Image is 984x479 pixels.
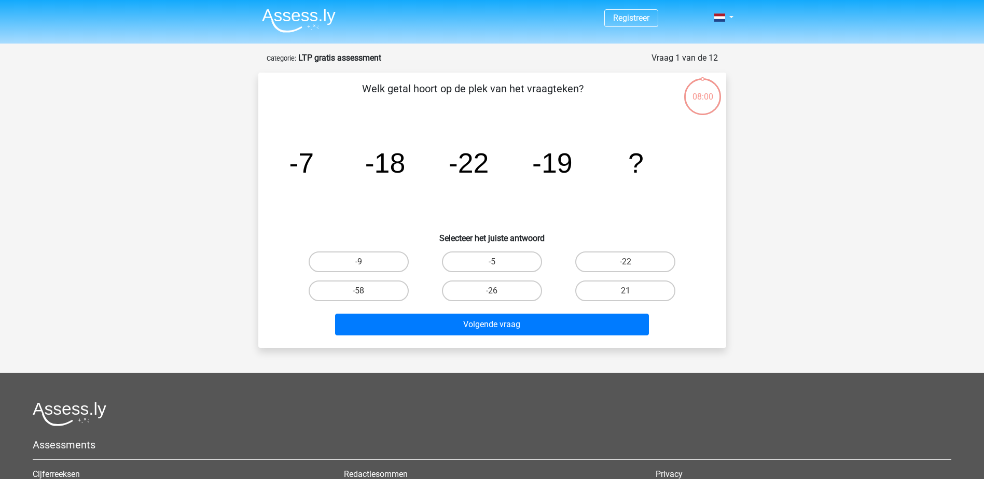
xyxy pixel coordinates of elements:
[309,251,409,272] label: -9
[575,280,675,301] label: 21
[613,13,649,23] a: Registreer
[33,439,951,451] h5: Assessments
[309,280,409,301] label: -58
[683,77,722,103] div: 08:00
[289,147,314,178] tspan: -7
[442,280,542,301] label: -26
[442,251,542,272] label: -5
[365,147,405,178] tspan: -18
[344,469,408,479] a: Redactiesommen
[262,8,336,33] img: Assessly
[532,147,573,178] tspan: -19
[267,54,296,62] small: Categorie:
[448,147,489,178] tspan: -22
[335,314,649,335] button: Volgende vraag
[33,402,106,426] img: Assessly logo
[33,469,80,479] a: Cijferreeksen
[275,225,710,243] h6: Selecteer het juiste antwoord
[652,52,718,64] div: Vraag 1 van de 12
[275,81,671,112] p: Welk getal hoort op de plek van het vraagteken?
[575,251,675,272] label: -22
[298,53,381,63] strong: LTP gratis assessment
[628,147,644,178] tspan: ?
[656,469,683,479] a: Privacy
